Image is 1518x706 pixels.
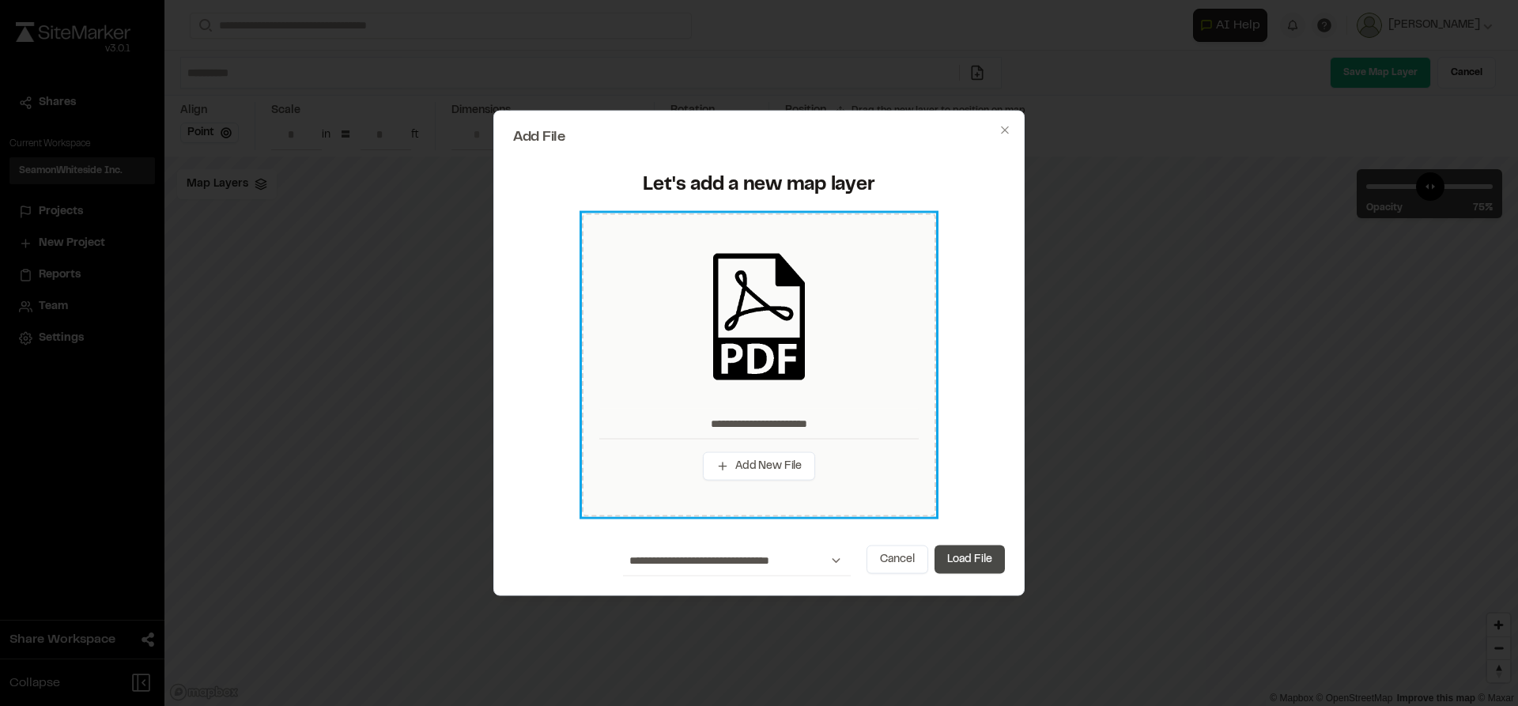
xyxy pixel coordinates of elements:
[867,546,928,574] button: Cancel
[513,130,1005,144] h2: Add File
[696,253,822,379] img: pdf_black_icon.png
[582,213,936,517] div: Add New File
[935,546,1005,574] button: Load File
[703,451,815,480] button: Add New File
[523,172,995,198] div: Let's add a new map layer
